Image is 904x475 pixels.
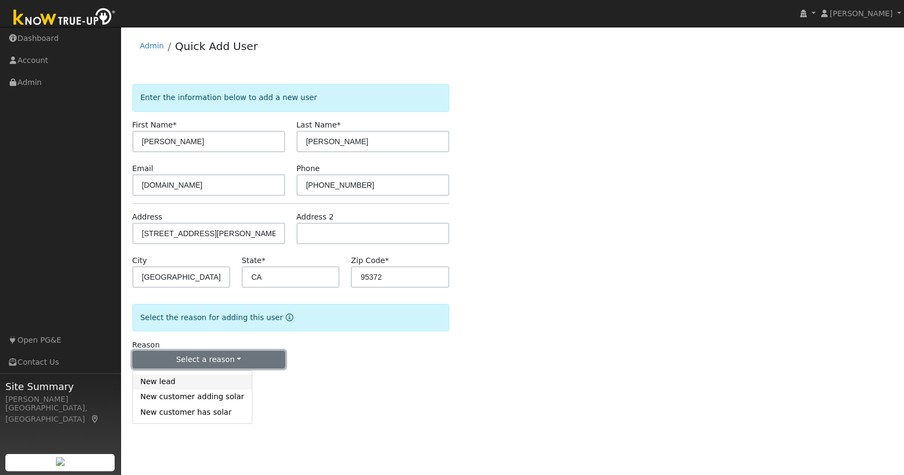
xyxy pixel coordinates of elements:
[296,119,341,131] label: Last Name
[351,255,389,266] label: Zip Code
[5,379,115,394] span: Site Summary
[337,120,341,129] span: Required
[132,211,163,223] label: Address
[175,40,258,53] a: Quick Add User
[296,211,334,223] label: Address 2
[133,374,252,389] a: New lead
[140,41,164,50] a: Admin
[132,119,177,131] label: First Name
[5,402,115,425] div: [GEOGRAPHIC_DATA], [GEOGRAPHIC_DATA]
[132,339,160,351] label: Reason
[283,313,293,322] a: Reason for new user
[5,394,115,405] div: [PERSON_NAME]
[242,255,265,266] label: State
[262,256,265,265] span: Required
[90,415,100,423] a: Map
[8,6,121,30] img: Know True-Up
[132,304,449,331] div: Select the reason for adding this user
[173,120,176,129] span: Required
[296,163,320,174] label: Phone
[133,405,252,420] a: New customer has solar
[56,457,65,466] img: retrieve
[830,9,893,18] span: [PERSON_NAME]
[132,255,147,266] label: City
[132,163,153,174] label: Email
[133,389,252,405] a: New customer adding solar
[132,84,449,111] div: Enter the information below to add a new user
[132,351,285,369] button: Select a reason
[385,256,389,265] span: Required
